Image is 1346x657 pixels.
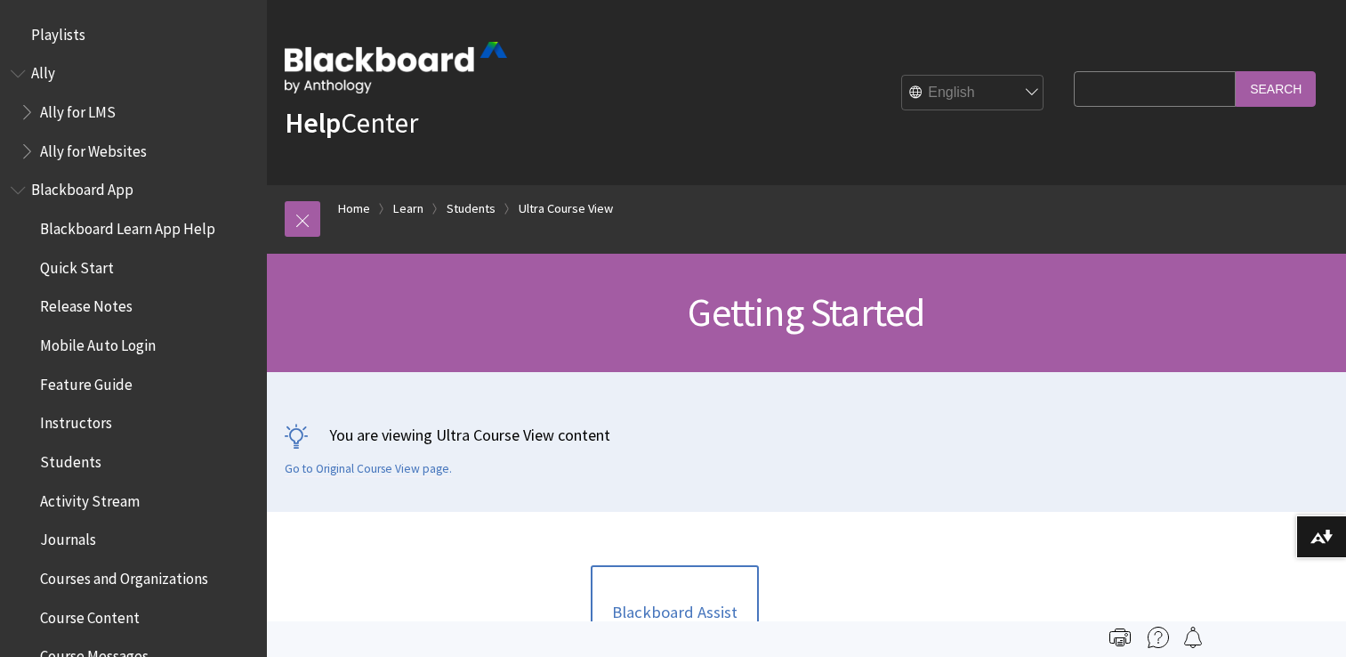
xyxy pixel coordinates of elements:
[519,198,613,220] a: Ultra Course View
[393,198,423,220] a: Learn
[40,253,114,277] span: Quick Start
[31,175,133,199] span: Blackboard App
[40,97,116,121] span: Ally for LMS
[902,76,1044,111] select: Site Language Selector
[338,198,370,220] a: Home
[447,198,496,220] a: Students
[1109,627,1131,648] img: Print
[40,330,156,354] span: Mobile Auto Login
[285,42,507,93] img: Blackboard by Anthology
[31,59,55,83] span: Ally
[285,461,452,477] a: Go to Original Course View page.
[40,447,101,471] span: Students
[11,20,256,50] nav: Book outline for Playlists
[31,20,85,44] span: Playlists
[1148,627,1169,648] img: More help
[40,292,133,316] span: Release Notes
[285,424,1328,446] p: You are viewing Ultra Course View content
[688,288,924,337] span: Getting Started
[11,59,256,166] nav: Book outline for Anthology Ally Help
[1236,71,1316,106] input: Search
[40,369,133,393] span: Feature Guide
[40,409,112,433] span: Instructors
[40,214,215,238] span: Blackboard Learn App Help
[40,525,96,549] span: Journals
[40,136,147,160] span: Ally for Websites
[40,486,140,510] span: Activity Stream
[1182,627,1204,648] img: Follow this page
[40,564,208,588] span: Courses and Organizations
[285,105,418,141] a: HelpCenter
[40,603,140,627] span: Course Content
[285,105,341,141] strong: Help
